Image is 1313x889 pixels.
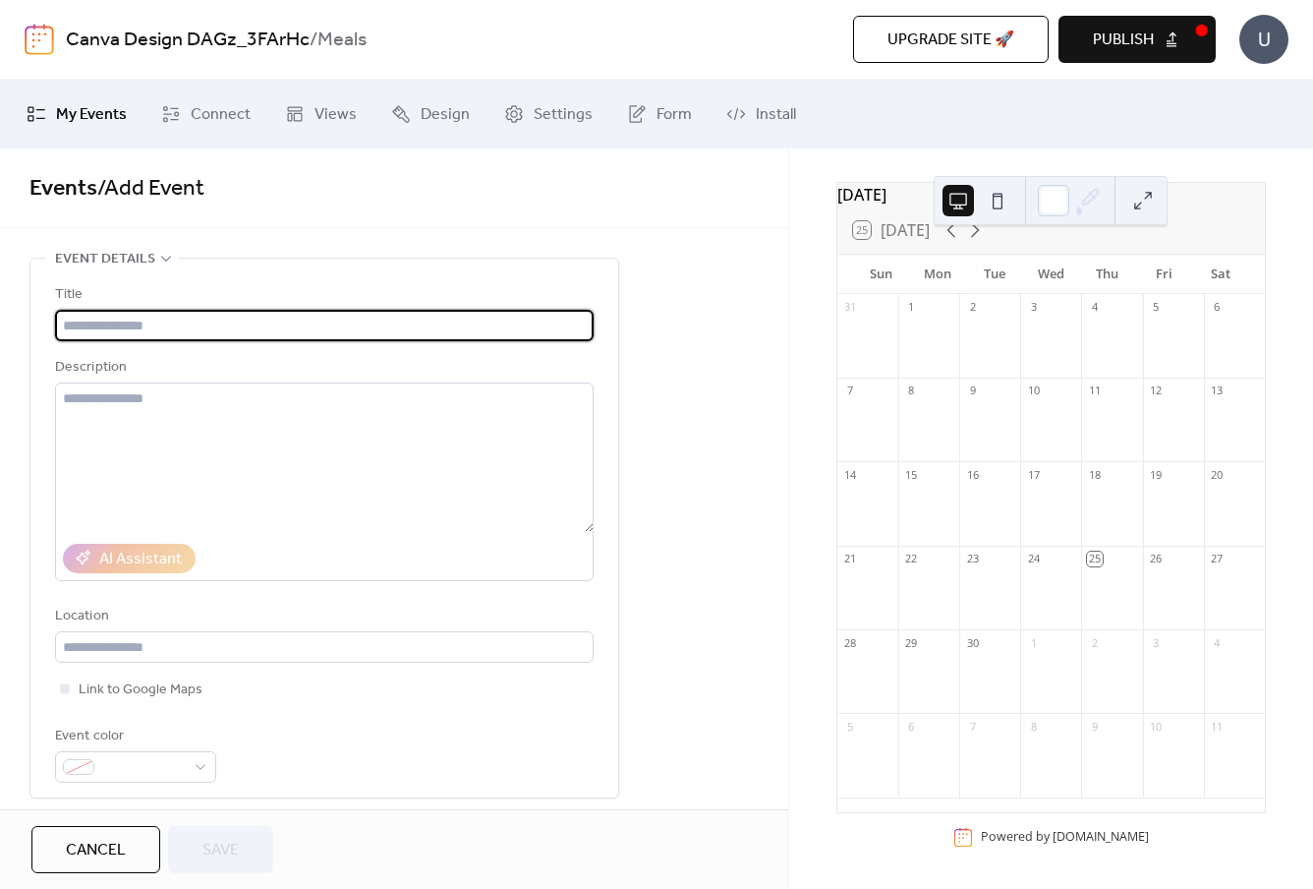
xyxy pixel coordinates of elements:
div: Thu [1079,255,1136,294]
div: 24 [1026,552,1041,566]
div: 17 [1026,467,1041,482]
div: 10 [1149,719,1164,734]
div: 7 [965,719,980,734]
b: / [310,22,317,59]
div: Sun [853,255,910,294]
span: Link to Google Maps [79,679,202,702]
div: Wed [1022,255,1079,294]
div: Description [55,356,590,380]
div: 6 [904,719,919,734]
div: 25 [1087,552,1102,566]
span: My Events [56,103,127,127]
div: 3 [1026,300,1041,315]
div: 28 [843,635,858,650]
div: 22 [904,552,919,566]
div: 4 [1087,300,1102,315]
div: 4 [1210,635,1225,650]
div: 2 [1087,635,1102,650]
div: 5 [843,719,858,734]
span: Event details [55,248,155,271]
div: Tue [966,255,1023,294]
div: Sat [1192,255,1249,294]
div: 2 [965,300,980,315]
img: logo [25,24,54,55]
span: Connect [191,103,251,127]
div: 1 [904,300,919,315]
a: Events [29,167,97,210]
span: Settings [534,103,593,127]
div: 10 [1026,384,1041,398]
div: 26 [1149,552,1164,566]
a: Views [270,88,371,141]
div: 11 [1210,719,1225,734]
div: 29 [904,635,919,650]
div: 16 [965,467,980,482]
span: Design [421,103,470,127]
div: Location [55,605,590,628]
div: 18 [1087,467,1102,482]
span: Form [656,103,692,127]
a: [DOMAIN_NAME] [1053,829,1149,846]
div: 8 [904,384,919,398]
a: Settings [489,88,607,141]
a: Form [612,88,707,141]
div: [DATE] [837,183,1265,207]
div: 31 [843,300,858,315]
div: 9 [1087,719,1102,734]
span: Install [756,103,796,127]
button: Publish [1058,16,1216,63]
div: Title [55,283,590,307]
span: Cancel [66,839,126,862]
div: 5 [1149,300,1164,315]
button: Cancel [31,826,160,873]
div: 14 [843,467,858,482]
span: / Add Event [97,167,204,210]
div: Powered by [981,829,1149,846]
div: 1 [1026,635,1041,650]
div: 20 [1210,467,1225,482]
div: 15 [904,467,919,482]
div: 8 [1026,719,1041,734]
div: 3 [1149,635,1164,650]
div: 11 [1087,384,1102,398]
div: 19 [1149,467,1164,482]
div: Mon [909,255,966,294]
div: 23 [965,552,980,566]
div: 30 [965,635,980,650]
div: 6 [1210,300,1225,315]
div: U [1239,15,1288,64]
div: 7 [843,384,858,398]
span: Publish [1093,29,1154,52]
div: 12 [1149,384,1164,398]
span: Views [314,103,357,127]
button: Upgrade site 🚀 [853,16,1049,63]
b: Meals [317,22,367,59]
div: Fri [1136,255,1193,294]
div: Event color [55,725,212,748]
a: Connect [146,88,265,141]
a: My Events [12,88,142,141]
a: Design [376,88,485,141]
div: 27 [1210,552,1225,566]
div: 9 [965,384,980,398]
div: 13 [1210,384,1225,398]
a: Canva Design DAGz_3FArHc [66,22,310,59]
span: Upgrade site 🚀 [887,29,1014,52]
div: 21 [843,552,858,566]
a: Install [712,88,811,141]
